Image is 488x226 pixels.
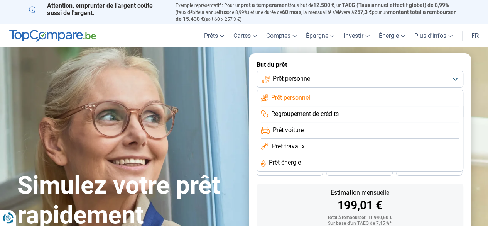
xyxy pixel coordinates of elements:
span: Prêt voiture [273,126,304,134]
a: Cartes [229,24,262,47]
span: Prêt énergie [269,158,301,167]
a: Comptes [262,24,301,47]
span: 60 mois [282,9,301,15]
a: Énergie [374,24,410,47]
a: Épargne [301,24,339,47]
span: 257,3 € [354,9,372,15]
p: Exemple représentatif : Pour un tous but de , un (taux débiteur annuel de 8,99%) et une durée de ... [176,2,459,22]
span: Prêt personnel [273,75,312,83]
a: fr [467,24,483,47]
label: But du prêt [257,61,463,68]
span: Prêt travaux [272,142,304,151]
span: 36 mois [281,168,298,172]
span: TAEG (Taux annuel effectif global) de 8,99% [342,2,449,8]
a: Investir [339,24,374,47]
p: Attention, emprunter de l'argent coûte aussi de l'argent. [29,2,166,17]
div: Estimation mensuelle [263,190,457,196]
span: Prêt personnel [271,93,310,102]
span: fixe [220,9,229,15]
img: TopCompare [9,30,96,42]
span: 30 mois [351,168,368,172]
div: Total à rembourser: 11 940,60 € [263,215,457,221]
div: 199,01 € [263,200,457,211]
span: prêt à tempérament [241,2,290,8]
span: montant total à rembourser de 15.438 € [176,9,456,22]
span: 24 mois [420,168,437,172]
span: 12.500 € [313,2,334,8]
button: Prêt personnel [257,71,463,88]
a: Prêts [199,24,229,47]
a: Plus d'infos [410,24,457,47]
span: Regroupement de crédits [271,110,339,118]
